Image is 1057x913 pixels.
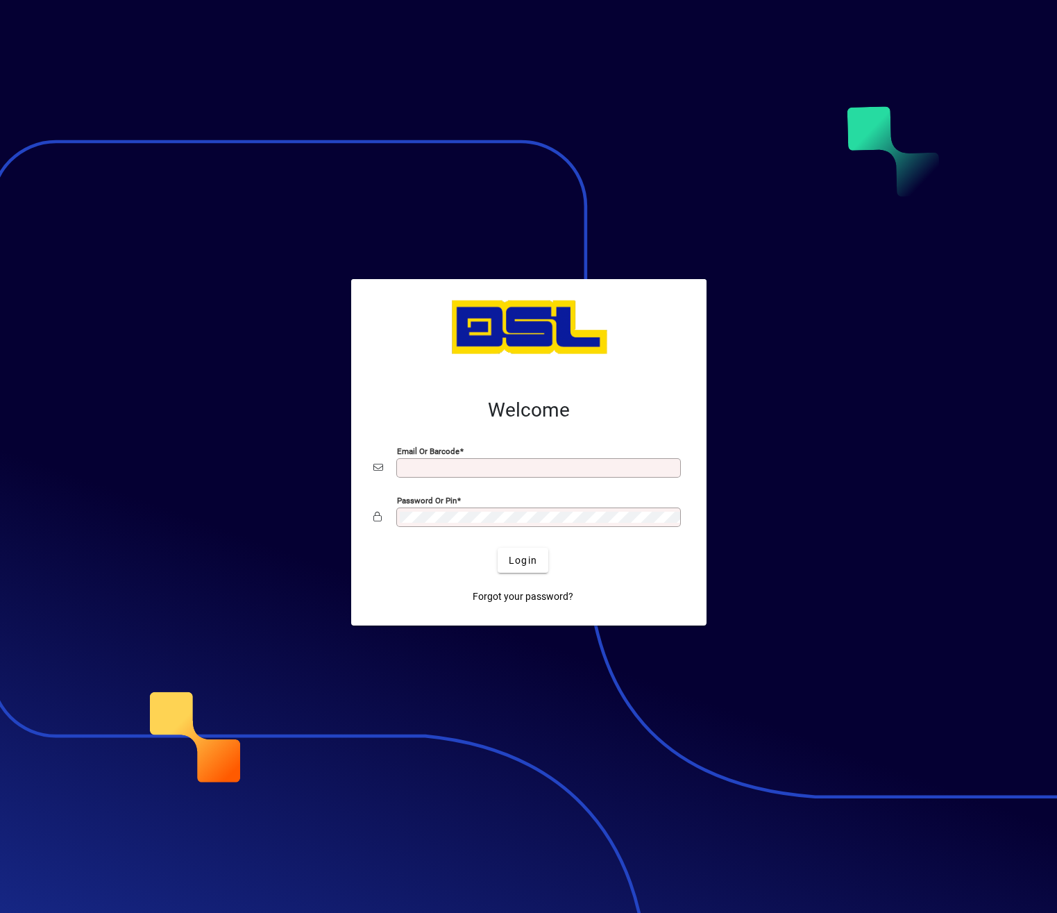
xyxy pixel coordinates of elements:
[509,553,537,568] span: Login
[397,496,457,505] mat-label: Password or Pin
[373,399,684,422] h2: Welcome
[467,584,579,609] a: Forgot your password?
[397,446,459,456] mat-label: Email or Barcode
[473,589,573,604] span: Forgot your password?
[498,548,548,573] button: Login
